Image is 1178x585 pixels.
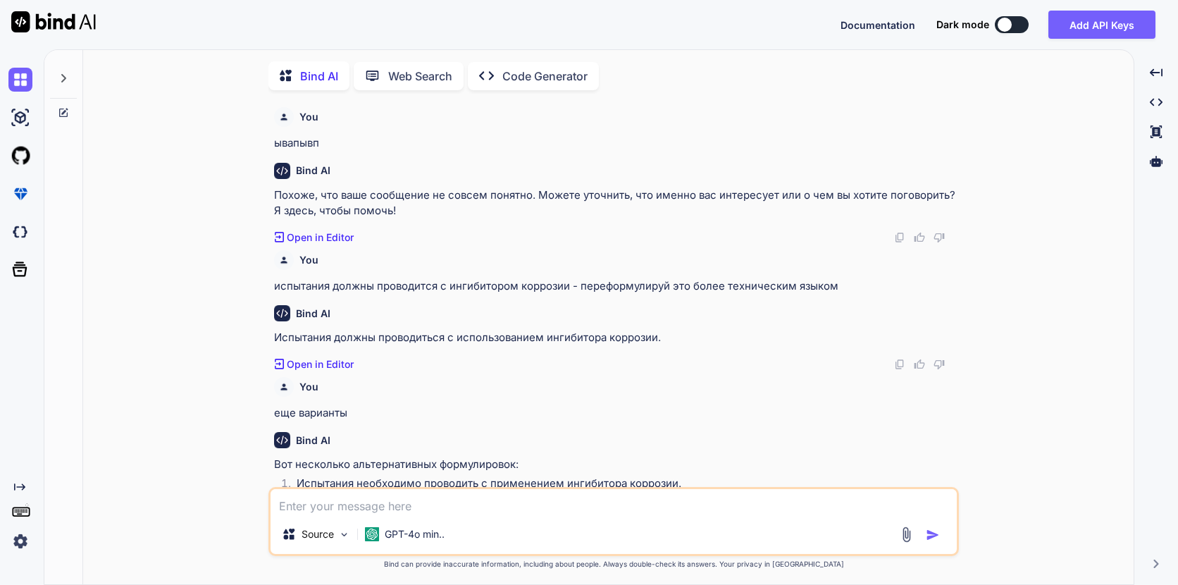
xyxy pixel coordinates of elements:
[841,18,915,32] button: Documentation
[926,528,940,542] img: icon
[274,278,956,295] p: испытания должны проводится с ингибитором коррозии - переформулируй это более техническим языком
[274,457,956,473] p: Вот несколько альтернативных формулировок:
[388,68,452,85] p: Web Search
[274,135,956,152] p: ывапывп
[287,357,354,371] p: Open in Editor
[296,307,330,321] h6: Bind AI
[936,18,989,32] span: Dark mode
[8,106,32,130] img: ai-studio
[274,330,956,346] p: Испытания должны проводиться с использованием ингибитора коррозии.
[894,232,905,243] img: copy
[302,527,334,541] p: Source
[8,68,32,92] img: chat
[287,230,354,245] p: Open in Editor
[299,110,318,124] h6: You
[8,220,32,244] img: darkCloudIdeIcon
[338,529,350,541] img: Pick Models
[841,19,915,31] span: Documentation
[914,232,925,243] img: like
[268,559,959,569] p: Bind can provide inaccurate information, including about people. Always double-check its answers....
[1048,11,1155,39] button: Add API Keys
[8,144,32,168] img: githubLight
[296,433,330,448] h6: Bind AI
[299,380,318,394] h6: You
[934,359,945,370] img: dislike
[274,405,956,421] p: еще варианты
[894,359,905,370] img: copy
[934,232,945,243] img: dislike
[11,11,96,32] img: Bind AI
[299,253,318,267] h6: You
[8,529,32,553] img: settings
[8,182,32,206] img: premium
[385,527,445,541] p: GPT-4o min..
[365,527,379,541] img: GPT-4o mini
[502,68,588,85] p: Code Generator
[898,526,914,543] img: attachment
[296,164,330,178] h6: Bind AI
[285,476,956,495] li: Испытания необходимо проводить с применением ингибитора коррозии.
[914,359,925,370] img: like
[274,187,956,219] p: Похоже, что ваше сообщение не совсем понятно. Можете уточнить, что именно вас интересует или о че...
[300,68,338,85] p: Bind AI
